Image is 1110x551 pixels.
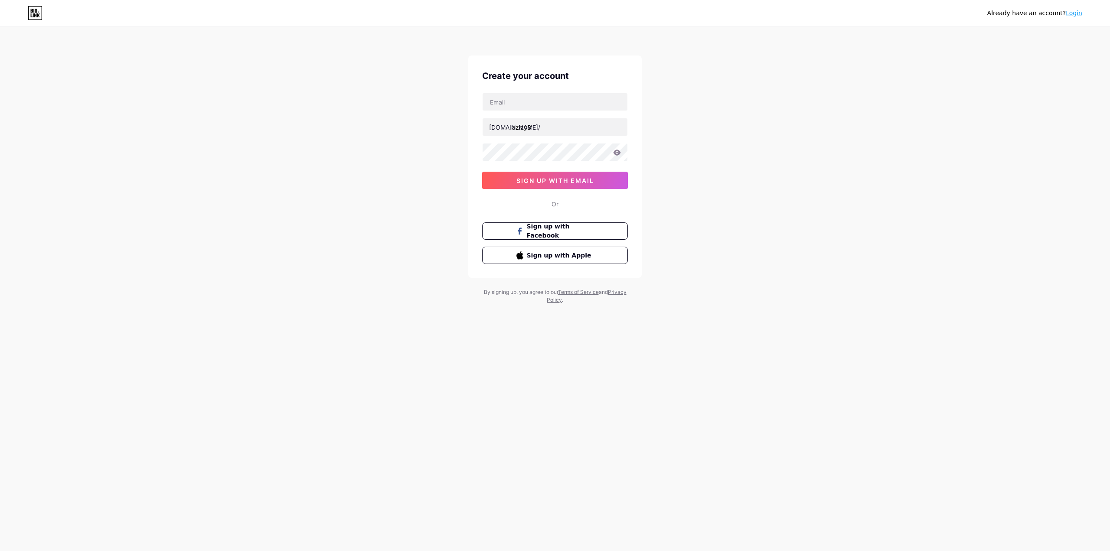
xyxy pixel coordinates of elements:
[482,172,628,189] button: sign up with email
[1066,10,1082,16] a: Login
[482,247,628,264] button: Sign up with Apple
[482,222,628,240] button: Sign up with Facebook
[516,177,594,184] span: sign up with email
[527,251,594,260] span: Sign up with Apple
[558,289,599,295] a: Terms of Service
[483,118,627,136] input: username
[552,199,558,209] div: Or
[483,93,627,111] input: Email
[527,222,594,240] span: Sign up with Facebook
[489,123,540,132] div: [DOMAIN_NAME]/
[987,9,1082,18] div: Already have an account?
[481,288,629,304] div: By signing up, you agree to our and .
[482,69,628,82] div: Create your account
